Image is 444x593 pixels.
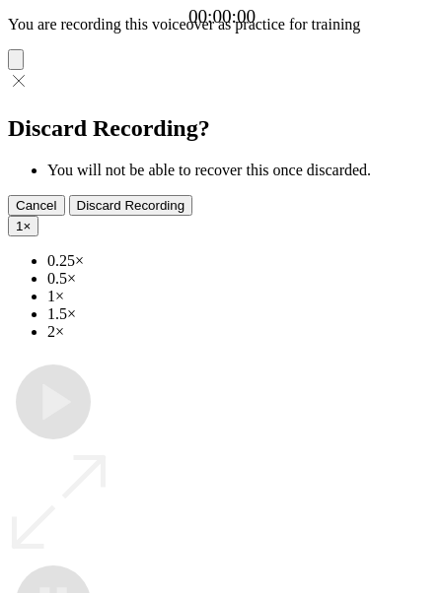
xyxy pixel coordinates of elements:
button: 1× [8,216,38,236]
li: 1× [47,288,436,305]
button: Cancel [8,195,65,216]
span: 1 [16,219,23,233]
li: 2× [47,323,436,341]
li: 0.5× [47,270,436,288]
a: 00:00:00 [188,6,256,28]
p: You are recording this voiceover as practice for training [8,16,436,33]
li: 1.5× [47,305,436,323]
h2: Discard Recording? [8,115,436,142]
button: Discard Recording [69,195,193,216]
li: 0.25× [47,252,436,270]
li: You will not be able to recover this once discarded. [47,162,436,179]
